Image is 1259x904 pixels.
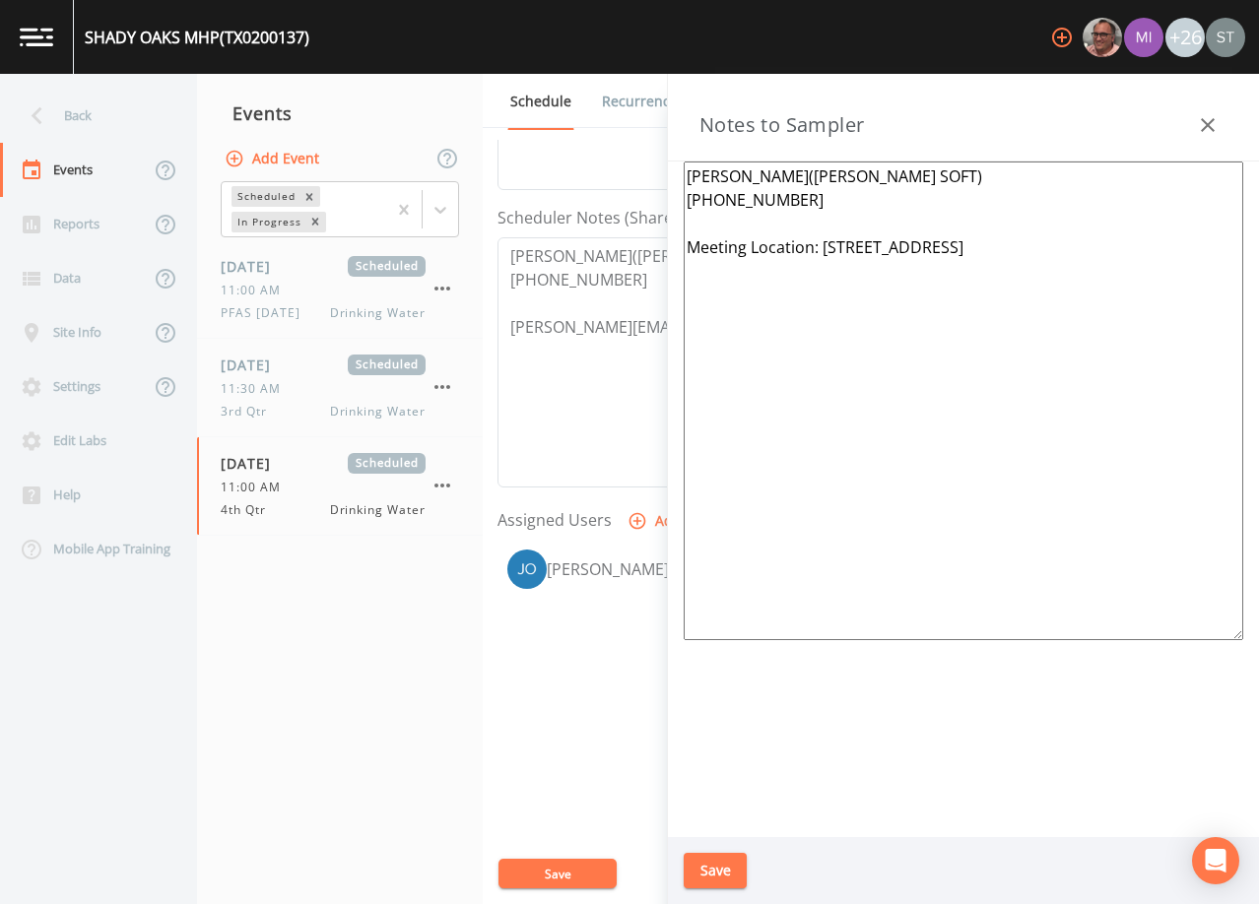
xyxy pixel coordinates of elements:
button: Add [624,503,690,540]
span: 11:30 AM [221,380,293,398]
span: Drinking Water [330,403,426,420]
a: Schedule [507,74,574,130]
div: +26 [1165,18,1205,57]
label: Scheduler Notes (Shared with all events) [497,206,797,229]
img: cb9926319991c592eb2b4c75d39c237f [1206,18,1245,57]
div: In Progress [232,212,304,232]
textarea: [PERSON_NAME]([PERSON_NAME] SOFT) [PHONE_NUMBER] [PERSON_NAME][EMAIL_ADDRESS][DOMAIN_NAME] [497,237,1089,487]
button: Add Event [221,141,327,177]
div: Open Intercom Messenger [1192,837,1239,884]
span: PFAS [DATE] [221,304,312,322]
span: Scheduled [348,355,426,375]
a: [DATE]Scheduled11:00 AMPFAS [DATE]Drinking Water [197,240,483,339]
label: Assigned Users [497,508,612,532]
div: SHADY OAKS MHP (TX0200137) [85,26,309,49]
div: Miriaha Caddie [1123,18,1164,57]
button: Save [498,859,617,888]
div: Remove In Progress [304,212,326,232]
div: Mike Franklin [1082,18,1123,57]
a: [DATE]Scheduled11:30 AM3rd QtrDrinking Water [197,339,483,437]
span: [DATE] [221,355,285,375]
div: Scheduled [232,186,298,207]
div: Events [197,89,483,138]
span: [DATE] [221,256,285,277]
span: 11:00 AM [221,282,293,299]
img: a1ea4ff7c53760f38bef77ef7c6649bf [1124,18,1163,57]
img: 3f6d5d0d65d5b3aafc5dc704fbaeae44 [507,549,547,589]
span: 11:00 AM [221,479,293,496]
div: [PERSON_NAME] [547,557,744,581]
a: [DATE]Scheduled11:00 AM4th QtrDrinking Water [197,437,483,536]
div: Remove Scheduled [298,186,320,207]
img: logo [20,28,53,46]
span: 4th Qtr [221,501,278,519]
span: Scheduled [348,453,426,474]
a: Recurrence [599,74,681,129]
h3: Notes to Sampler [699,109,864,141]
span: Drinking Water [330,501,426,519]
span: Scheduled [348,256,426,277]
span: [DATE] [221,453,285,474]
span: 3rd Qtr [221,403,279,420]
span: Drinking Water [330,304,426,322]
img: e2d790fa78825a4bb76dcb6ab311d44c [1083,18,1122,57]
textarea: [PERSON_NAME]([PERSON_NAME] SOFT) [PHONE_NUMBER] Meeting Location: [STREET_ADDRESS] [684,161,1243,640]
button: Save [684,853,747,889]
